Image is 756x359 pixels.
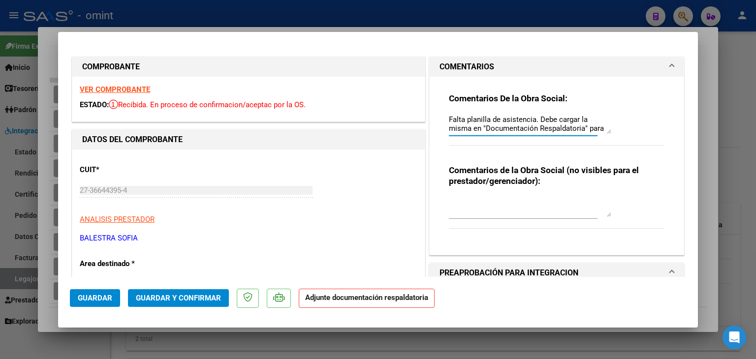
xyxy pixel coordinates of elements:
[82,62,140,71] strong: COMPROBANTE
[136,294,221,302] span: Guardar y Confirmar
[430,57,684,77] mat-expansion-panel-header: COMENTARIOS
[80,258,181,269] p: Area destinado *
[80,85,150,94] a: VER COMPROBANTE
[449,93,567,103] strong: Comentarios De la Obra Social:
[430,263,684,283] mat-expansion-panel-header: PREAPROBACIÓN PARA INTEGRACION
[80,215,155,224] span: ANALISIS PRESTADOR
[82,135,183,144] strong: DATOS DEL COMPROBANTE
[449,165,639,186] strong: Comentarios de la Obra Social (no visibles para el prestador/gerenciador):
[440,267,578,279] h1: PREAPROBACIÓN PARA INTEGRACION
[128,289,229,307] button: Guardar y Confirmar
[430,77,684,255] div: COMENTARIOS
[70,289,120,307] button: Guardar
[80,100,109,109] span: ESTADO:
[440,61,494,73] h1: COMENTARIOS
[305,293,428,302] strong: Adjunte documentación respaldatoria
[80,164,181,176] p: CUIT
[78,294,112,302] span: Guardar
[80,233,417,244] p: BALESTRA SOFIA
[109,100,306,109] span: Recibida. En proceso de confirmacion/aceptac por la OS.
[723,326,746,349] div: Open Intercom Messenger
